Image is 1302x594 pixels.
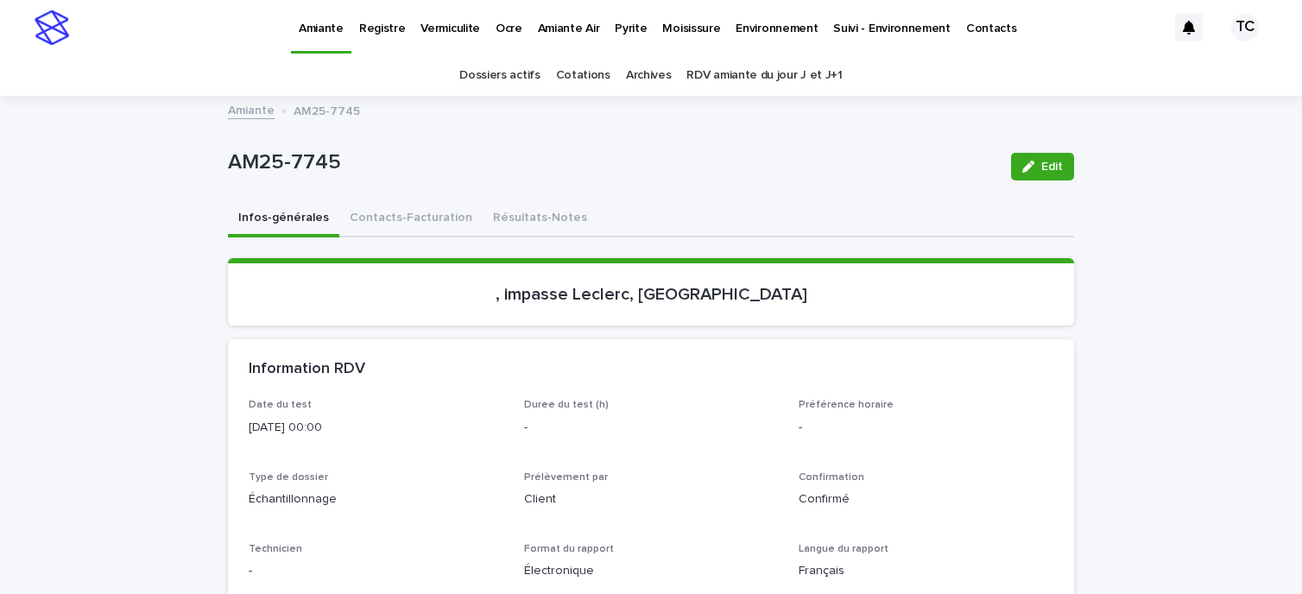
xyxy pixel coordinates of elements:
[799,419,1053,437] p: -
[1041,161,1063,173] span: Edit
[524,419,779,437] p: -
[686,55,842,96] a: RDV amiante du jour J et J+1
[626,55,672,96] a: Archives
[249,490,503,509] p: Échantillonnage
[524,490,779,509] p: Client
[459,55,540,96] a: Dossiers actifs
[228,201,339,237] button: Infos-générales
[1231,14,1259,41] div: TC
[1011,153,1074,180] button: Edit
[339,201,483,237] button: Contacts-Facturation
[249,360,365,379] h2: Information RDV
[483,201,597,237] button: Résultats-Notes
[249,544,302,554] span: Technicien
[799,490,1053,509] p: Confirmé
[556,55,610,96] a: Cotations
[249,284,1053,305] p: , impasse Leclerc, [GEOGRAPHIC_DATA]
[249,400,312,410] span: Date du test
[524,544,614,554] span: Format du rapport
[799,472,864,483] span: Confirmation
[524,400,609,410] span: Duree du test (h)
[228,99,275,119] a: Amiante
[799,562,1053,580] p: Français
[35,10,69,45] img: stacker-logo-s-only.png
[249,419,503,437] p: [DATE] 00:00
[249,562,503,580] p: -
[524,472,608,483] span: Prélèvement par
[294,100,360,119] p: AM25-7745
[249,472,328,483] span: Type de dossier
[799,544,888,554] span: Langue du rapport
[228,150,997,175] p: AM25-7745
[524,562,779,580] p: Électronique
[799,400,894,410] span: Préférence horaire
